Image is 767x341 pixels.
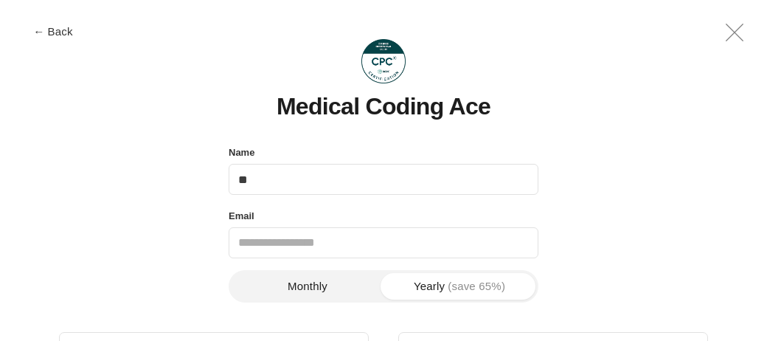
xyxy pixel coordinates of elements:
[383,273,535,300] button: Yearly(save 65%)
[229,164,538,195] input: Name
[277,94,490,120] h1: Medical Coding Ace
[361,39,406,83] img: Medical Coding Ace
[232,273,383,300] button: Monthly
[33,26,44,37] span: ←
[229,207,254,226] label: Email
[24,26,83,37] button: ← Back
[229,227,538,258] input: Email
[448,280,505,292] span: (save 65%)
[229,143,254,162] label: Name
